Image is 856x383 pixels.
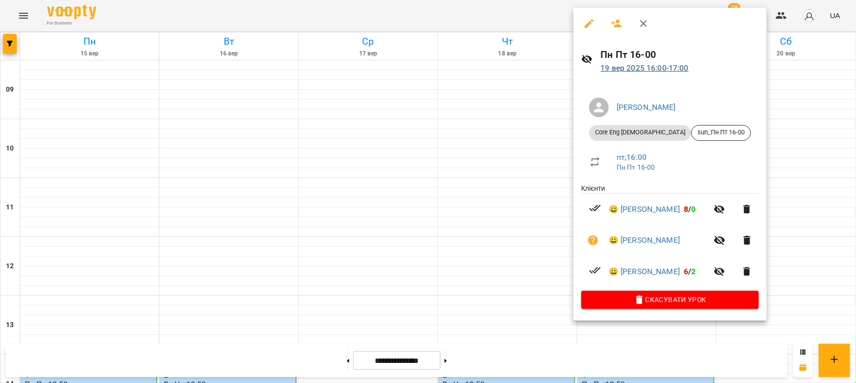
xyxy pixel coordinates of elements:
[609,234,680,246] a: 😀 [PERSON_NAME]
[691,125,751,141] div: sun_Пн Пт 16-00
[617,102,676,112] a: [PERSON_NAME]
[692,128,751,137] span: sun_Пн Пт 16-00
[684,267,688,276] span: 6
[617,153,647,162] a: пт , 16:00
[589,294,751,306] span: Скасувати Урок
[589,202,601,214] svg: Візит сплачено
[589,128,691,137] span: Core Eng [DEMOGRAPHIC_DATA]
[609,266,680,278] a: 😀 [PERSON_NAME]
[601,47,759,62] h6: Пн Пт 16-00
[609,204,680,215] a: 😀 [PERSON_NAME]
[589,264,601,276] svg: Візит сплачено
[581,183,759,291] ul: Клієнти
[581,229,605,252] button: Візит ще не сплачено. Додати оплату?
[601,63,689,73] a: 19 вер 2025 16:00-17:00
[617,163,655,171] a: Пн Пт 16-00
[684,204,688,214] span: 8
[692,204,696,214] span: 0
[581,291,759,308] button: Скасувати Урок
[684,267,696,276] b: /
[692,267,696,276] span: 2
[684,204,696,214] b: /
